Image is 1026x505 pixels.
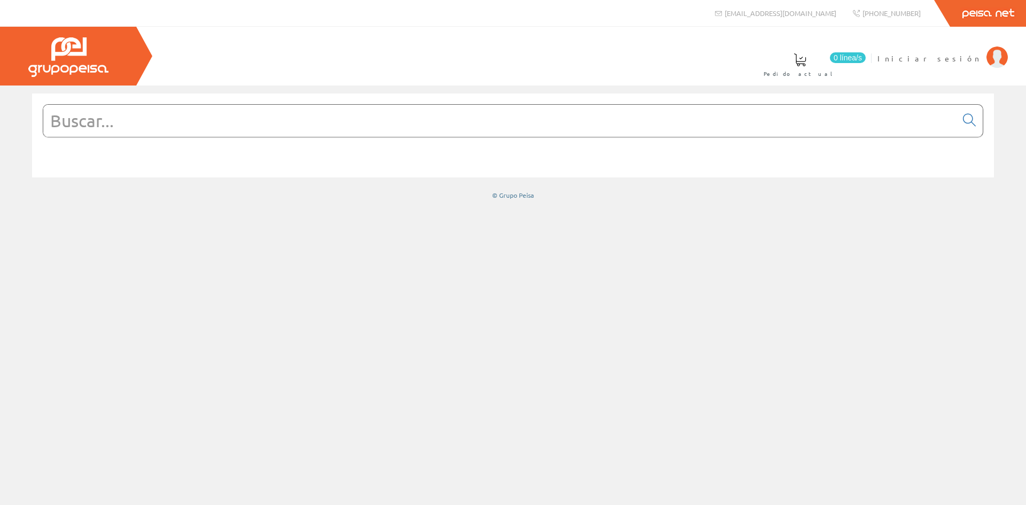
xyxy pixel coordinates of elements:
div: © Grupo Peisa [32,191,994,200]
span: Pedido actual [764,68,836,79]
a: Iniciar sesión [877,44,1008,55]
span: [EMAIL_ADDRESS][DOMAIN_NAME] [725,9,836,18]
span: [PHONE_NUMBER] [862,9,921,18]
span: 0 línea/s [830,52,866,63]
input: Buscar... [43,105,957,137]
img: Grupo Peisa [28,37,108,77]
span: Iniciar sesión [877,53,981,64]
